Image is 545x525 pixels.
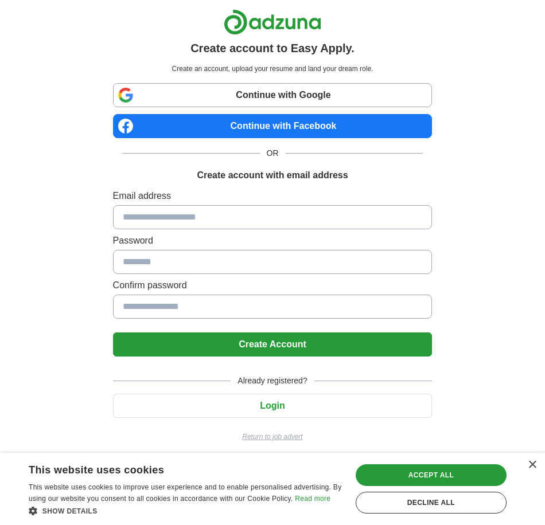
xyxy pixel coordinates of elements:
button: Create Account [113,332,433,356]
span: OR [260,147,286,159]
a: Continue with Facebook [113,114,433,138]
a: Login [113,401,433,410]
span: This website uses cookies to improve user experience and to enable personalised advertising. By u... [29,483,341,503]
img: Adzuna logo [224,9,321,35]
h1: Create account with email address [197,169,348,182]
label: Password [113,234,433,248]
span: Already registered? [231,375,314,387]
p: Create an account, upload your resume and land your dream role. [115,64,430,74]
a: Return to job advert [113,432,433,442]
div: Show details [29,505,342,516]
div: This website uses cookies [29,460,313,477]
span: Show details [42,507,98,515]
a: Continue with Google [113,83,433,107]
div: Decline all [356,492,507,514]
div: Close [528,461,536,469]
button: Login [113,394,433,418]
h1: Create account to Easy Apply. [190,40,355,57]
div: Accept all [356,464,507,486]
label: Email address [113,189,433,203]
a: Read more, opens a new window [295,495,330,503]
label: Confirm password [113,279,433,292]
